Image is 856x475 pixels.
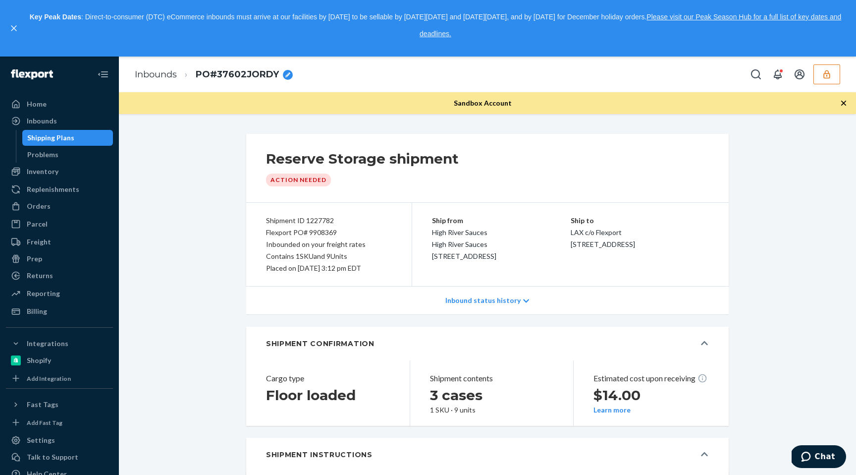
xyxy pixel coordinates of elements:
[6,268,113,284] a: Returns
[246,327,729,360] button: SHIPMENT CONFIRMATION
[27,150,58,160] div: Problems
[27,184,79,194] div: Replenishments
[6,164,113,179] a: Inventory
[6,449,113,465] button: Talk to Support
[22,147,113,163] a: Problems
[27,219,48,229] div: Parcel
[266,250,392,262] div: Contains 1 SKU and 9 Units
[6,432,113,448] a: Settings
[593,406,631,414] button: Learn more
[432,215,571,227] p: Ship from
[27,452,78,462] div: Talk to Support
[196,68,279,81] span: PO#37602JORDY
[792,445,846,470] iframe: Opens a widget where you can chat to one of our agents
[27,254,42,264] div: Prep
[27,374,71,383] div: Add Integration
[571,240,635,248] span: [STREET_ADDRESS]
[6,181,113,197] a: Replenishments
[6,251,113,267] a: Prep
[27,201,51,211] div: Orders
[266,174,331,186] div: Action Needed
[571,227,709,238] p: LAX c/o Flexport
[768,64,788,84] button: Open notifications
[266,150,459,168] h2: Reserve Storage shipment
[27,133,74,143] div: Shipping Plans
[22,130,113,146] a: Shipping Plans
[135,69,177,80] a: Inbounds
[445,296,521,305] p: Inbound status history
[27,418,62,427] div: Add Fast Tag
[430,406,545,414] div: 1 SKU · 9 units
[6,303,113,319] a: Billing
[432,228,496,260] span: High River Sauces High River Sauces [STREET_ADDRESS]
[6,198,113,214] a: Orders
[246,438,729,472] button: Shipment Instructions
[27,339,68,349] div: Integrations
[430,386,545,404] h2: 3 cases
[27,237,51,247] div: Freight
[266,262,392,274] div: Placed on [DATE] 3:12 pm EDT
[6,336,113,352] button: Integrations
[27,99,47,109] div: Home
[9,23,19,33] button: close,
[746,64,766,84] button: Open Search Box
[790,64,809,84] button: Open account menu
[571,215,709,227] p: Ship to
[454,99,512,107] span: Sandbox Account
[6,286,113,301] a: Reporting
[266,215,392,227] div: Shipment ID 1227782
[266,386,382,404] h2: Floor loaded
[266,227,392,238] div: Flexport PO# 9908369
[6,372,113,384] a: Add Integration
[11,69,53,79] img: Flexport logo
[593,386,709,404] h2: $14.00
[24,9,847,42] p: : Direct-to-consumer (DTC) eCommerce inbounds must arrive at our facilities by [DATE] to be sella...
[27,167,58,177] div: Inventory
[266,372,382,384] header: Cargo type
[93,64,113,84] button: Close Navigation
[27,400,58,410] div: Fast Tags
[27,116,57,126] div: Inbounds
[6,397,113,413] button: Fast Tags
[27,356,51,365] div: Shopify
[127,60,301,89] ol: breadcrumbs
[6,234,113,250] a: Freight
[266,450,373,460] h5: Shipment Instructions
[27,271,53,281] div: Returns
[266,339,374,349] h5: SHIPMENT CONFIRMATION
[266,238,392,250] div: Inbounded on your freight rates
[430,372,545,384] header: Shipment contents
[6,353,113,368] a: Shopify
[27,289,60,298] div: Reporting
[6,113,113,129] a: Inbounds
[420,13,841,38] a: Please visit our Peak Season Hub for a full list of key dates and deadlines.
[6,416,113,428] a: Add Fast Tag
[27,306,47,316] div: Billing
[593,372,709,384] p: Estimated cost upon receiving
[30,13,81,21] strong: Key Peak Dates
[27,435,55,445] div: Settings
[6,216,113,232] a: Parcel
[6,96,113,112] a: Home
